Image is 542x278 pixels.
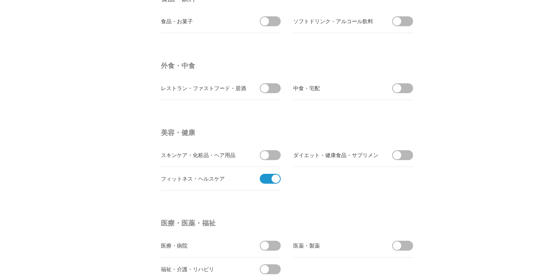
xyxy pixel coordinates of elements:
[293,150,379,160] div: ダイエット・健康食品・サプリメント
[161,59,416,73] h4: 外食・中食
[293,83,379,93] div: 中食・宅配
[293,16,379,26] div: ソフトドリンク・アルコール飲料
[161,16,246,26] div: 食品・お菓子
[161,264,246,274] div: 福祉・介護・リハビリ
[161,174,246,183] div: フィットネス・ヘルスケア
[161,241,246,250] div: 医療・病院
[161,150,246,160] div: スキンケア・化粧品・ヘア用品
[161,126,416,140] h4: 美容・健康
[293,241,379,250] div: 医薬・製薬
[161,216,416,230] h4: 医療・医薬・福祉
[161,83,246,93] div: レストラン・ファストフード・居酒屋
